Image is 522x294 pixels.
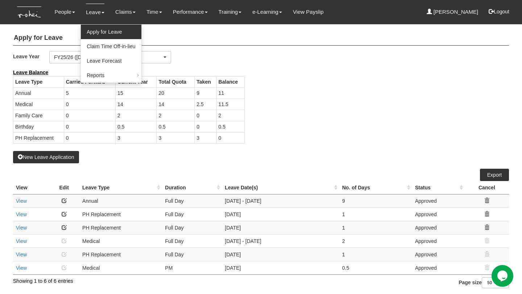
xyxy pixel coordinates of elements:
td: PH Replacement [79,221,162,234]
a: Training [219,4,242,20]
td: 0.5 [116,121,157,132]
td: 11.5 [216,98,244,110]
td: 9 [339,194,412,207]
td: 3 [157,132,195,143]
td: 0 [64,110,115,121]
th: Leave Type [13,76,64,87]
td: 1 [339,221,412,234]
a: People [54,4,75,20]
iframe: chat widget [492,265,515,287]
td: PH Replacement [13,132,64,143]
a: View [16,238,27,244]
th: Total Quota [157,76,195,87]
td: Medical [79,234,162,248]
td: Approved [412,234,465,248]
label: Page size [459,277,509,288]
td: Full Day [162,194,222,207]
td: 2 [216,110,244,121]
th: Leave Type : activate to sort column ascending [79,181,162,194]
td: 14 [157,98,195,110]
td: Full Day [162,234,222,248]
td: 0 [195,121,216,132]
a: [PERSON_NAME] [427,4,478,20]
th: Status : activate to sort column ascending [412,181,465,194]
td: Approved [412,207,465,221]
td: PM [162,261,222,274]
td: 15 [116,87,157,98]
a: Claim Time Off-in-lieu [81,39,141,54]
td: Approved [412,221,465,234]
td: 9 [195,87,216,98]
td: Annual [79,194,162,207]
th: View [13,181,49,194]
td: 3 [195,132,216,143]
td: [DATE] - [DATE] [222,234,339,248]
td: Full Day [162,207,222,221]
button: New Leave Application [13,151,79,163]
a: Reports [81,68,141,83]
th: No. of Days : activate to sort column ascending [339,181,412,194]
td: Family Care [13,110,64,121]
td: 1 [339,248,412,261]
td: Medical [13,98,64,110]
th: Edit [49,181,79,194]
th: Balance [216,76,244,87]
td: 0 [216,132,244,143]
td: PH Replacement [79,207,162,221]
td: 0.5 [157,121,195,132]
div: FY25/26 ([DATE] - [DATE]) [54,54,162,61]
td: 0 [64,121,115,132]
td: 20 [157,87,195,98]
th: Cancel [465,181,509,194]
a: View [16,211,27,217]
td: 3 [116,132,157,143]
label: Leave Year [13,51,49,62]
a: View [16,198,27,204]
td: Approved [412,194,465,207]
a: e-Learning [252,4,282,20]
td: Birthday [13,121,64,132]
td: 0 [64,98,115,110]
h4: Apply for Leave [13,31,509,46]
a: Leave [86,4,104,21]
td: 1 [339,207,412,221]
td: 0.5 [216,121,244,132]
td: 5 [64,87,115,98]
td: 0.5 [339,261,412,274]
a: View [16,265,27,271]
td: 0 [64,132,115,143]
a: View [16,225,27,231]
a: Claims [115,4,136,20]
select: Page size [482,277,509,288]
button: Logout [484,3,514,20]
th: Carried Forward [64,76,115,87]
td: Full Day [162,248,222,261]
td: 14 [116,98,157,110]
td: [DATE] [222,261,339,274]
td: 2 [157,110,195,121]
a: Time [146,4,162,20]
button: FY25/26 ([DATE] - [DATE]) [49,51,171,63]
a: Export [480,169,509,181]
a: View Payslip [293,4,324,20]
td: [DATE] [222,207,339,221]
a: View [16,252,27,257]
td: [DATE] - [DATE] [222,194,339,207]
td: 11 [216,87,244,98]
a: Leave Forecast [81,54,141,68]
td: PH Replacement [79,248,162,261]
b: Leave Balance [13,70,48,75]
th: Leave Date(s) : activate to sort column ascending [222,181,339,194]
td: 2.5 [195,98,216,110]
td: 0 [195,110,216,121]
a: Apply for Leave [81,25,141,39]
td: [DATE] [222,221,339,234]
td: [DATE] [222,248,339,261]
th: Taken [195,76,216,87]
td: Medical [79,261,162,274]
td: Approved [412,248,465,261]
td: Full Day [162,221,222,234]
td: 2 [339,234,412,248]
td: 2 [116,110,157,121]
td: Annual [13,87,64,98]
